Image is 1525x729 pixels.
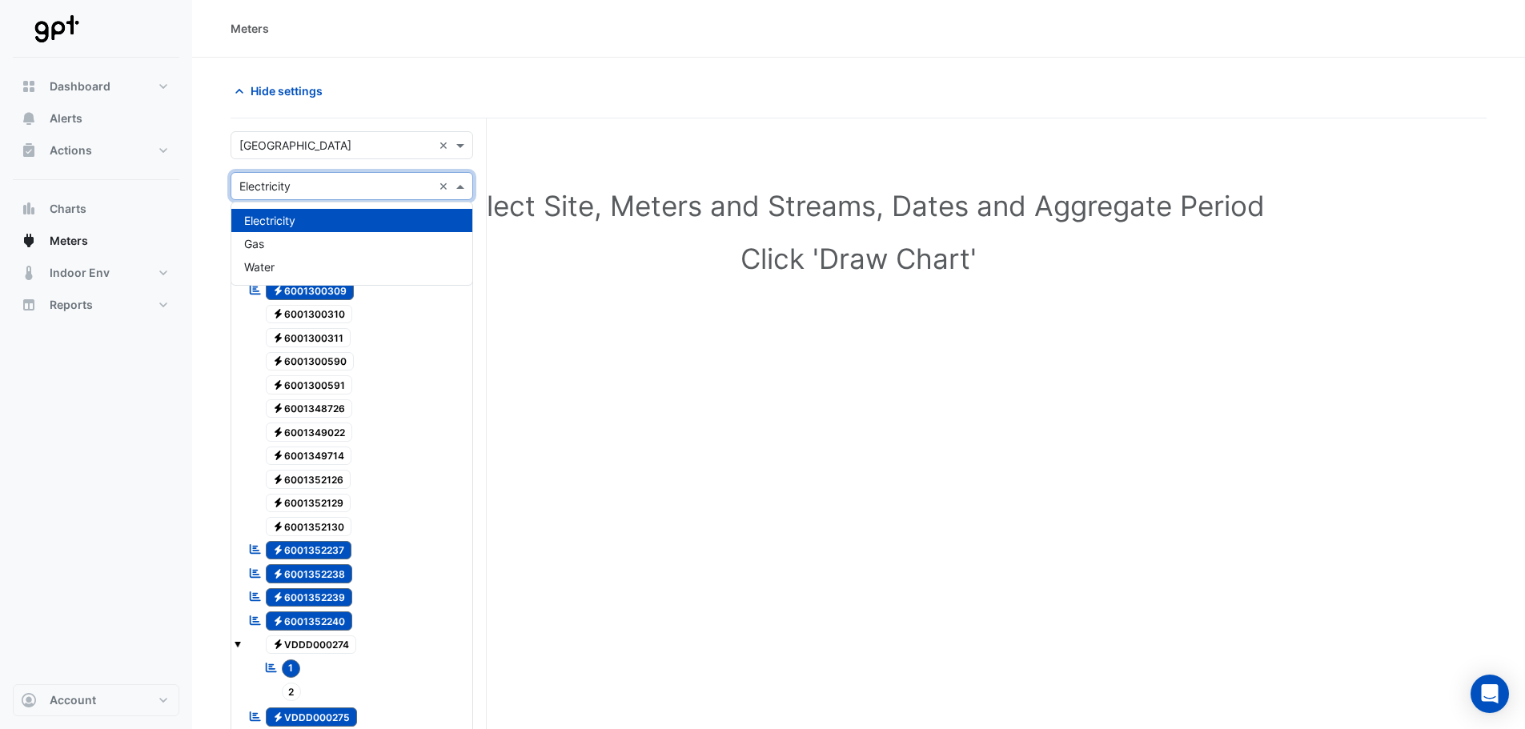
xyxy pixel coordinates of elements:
fa-icon: Electricity [272,520,284,532]
span: Clear [439,137,452,154]
app-icon: Meters [21,233,37,249]
button: Alerts [13,102,179,134]
button: Actions [13,134,179,166]
app-icon: Alerts [21,110,37,126]
app-icon: Dashboard [21,78,37,94]
fa-icon: Electricity [272,711,284,723]
span: Reports [50,297,93,313]
span: 6001349022 [266,423,353,442]
fa-icon: Electricity [272,308,284,320]
span: Electricity [244,214,295,227]
button: Dashboard [13,70,179,102]
app-icon: Charts [21,201,37,217]
span: 6001352126 [266,470,351,489]
div: Meters [231,20,269,37]
img: Company Logo [19,13,91,45]
fa-icon: Electricity [272,567,284,579]
fa-icon: Electricity [272,473,284,485]
h1: Select Site, Meters and Streams, Dates and Aggregate Period [256,189,1461,222]
span: Indoor Env [50,265,110,281]
fa-icon: Reportable [264,660,279,674]
span: 6001352129 [266,494,351,513]
span: Dashboard [50,78,110,94]
fa-icon: Electricity [272,379,284,391]
fa-icon: Reportable [248,590,263,603]
span: Hide settings [251,82,323,99]
span: Clear [439,178,452,194]
fa-icon: Electricity [272,497,284,509]
span: 6001352239 [266,588,353,607]
button: Hide settings [231,77,333,105]
fa-icon: Reportable [248,566,263,579]
span: VDDD000275 [266,707,358,727]
span: Gas [244,237,264,250]
span: 6001352240 [266,611,353,631]
span: Alerts [50,110,82,126]
fa-icon: Electricity [272,544,284,556]
span: 6001300309 [266,281,355,300]
span: 6001300590 [266,352,355,371]
span: 6001300311 [266,328,351,347]
div: Open Intercom Messenger [1471,675,1509,713]
fa-icon: Reportable [248,709,263,723]
span: 6001349714 [266,447,352,466]
fa-icon: Reportable [248,543,263,556]
span: Actions [50,142,92,158]
fa-icon: Electricity [272,331,284,343]
fa-icon: Electricity [272,591,284,603]
span: 6001348726 [266,399,353,419]
fa-icon: Electricity [272,450,284,462]
button: Charts [13,193,179,225]
fa-icon: Reportable [248,613,263,627]
span: 6001352238 [266,564,353,583]
fa-icon: Reportable [248,282,263,296]
button: Indoor Env [13,257,179,289]
app-icon: Indoor Env [21,265,37,281]
span: Meters [50,233,88,249]
span: Charts [50,201,86,217]
span: 2 [282,683,302,701]
span: 1 [282,659,301,678]
fa-icon: Electricity [272,403,284,415]
fa-icon: Electricity [272,284,284,296]
button: Meters [13,225,179,257]
app-icon: Actions [21,142,37,158]
span: Water [244,260,275,274]
span: VDDD000274 [266,635,357,655]
fa-icon: Electricity [272,426,284,438]
span: 6001300591 [266,375,353,395]
span: 6001352237 [266,541,352,560]
ng-dropdown-panel: Options list [231,202,473,286]
fa-icon: Electricity [272,615,284,627]
button: Reports [13,289,179,321]
fa-icon: Electricity [272,639,284,651]
h1: Click 'Draw Chart' [256,242,1461,275]
span: Account [50,692,96,708]
fa-icon: Electricity [272,355,284,367]
span: 6001300310 [266,305,353,324]
app-icon: Reports [21,297,37,313]
button: Account [13,684,179,716]
span: 6001352130 [266,517,352,536]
